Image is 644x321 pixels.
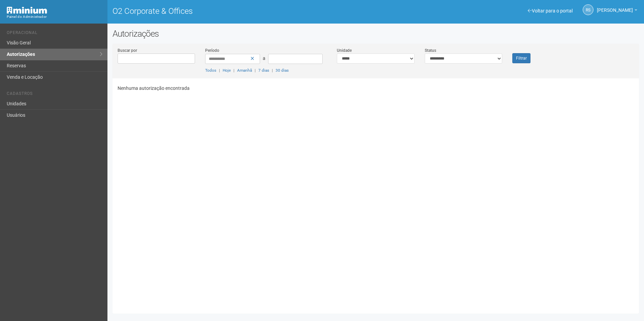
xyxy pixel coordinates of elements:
[258,68,269,73] a: 7 dias
[205,68,216,73] a: Todos
[512,53,530,63] button: Filtrar
[219,68,220,73] span: |
[337,47,352,53] label: Unidade
[425,47,436,53] label: Status
[233,68,234,73] span: |
[7,30,102,37] li: Operacional
[112,29,639,39] h2: Autorizações
[597,1,633,13] span: Rayssa Soares Ribeiro
[7,91,102,98] li: Cadastros
[528,8,573,13] a: Voltar para o portal
[272,68,273,73] span: |
[597,8,637,14] a: [PERSON_NAME]
[255,68,256,73] span: |
[223,68,231,73] a: Hoje
[583,4,593,15] a: RS
[205,47,219,53] label: Período
[7,7,47,14] img: Minium
[276,68,289,73] a: 30 dias
[263,56,265,61] span: a
[118,85,634,91] p: Nenhuma autorização encontrada
[7,14,102,20] div: Painel do Administrador
[112,7,371,15] h1: O2 Corporate & Offices
[237,68,252,73] a: Amanhã
[118,47,137,53] label: Buscar por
